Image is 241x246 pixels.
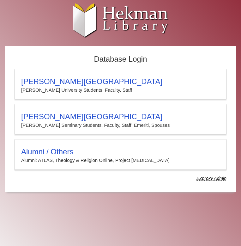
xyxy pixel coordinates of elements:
[21,86,220,94] p: [PERSON_NAME] University Students, Faculty, Staff
[21,77,220,86] h3: [PERSON_NAME][GEOGRAPHIC_DATA]
[21,147,220,164] summary: Alumni / OthersAlumni: ATLAS, Theology & Religion Online, Project [MEDICAL_DATA]
[15,69,226,99] a: [PERSON_NAME][GEOGRAPHIC_DATA][PERSON_NAME] University Students, Faculty, Staff
[21,147,220,156] h3: Alumni / Others
[21,121,220,129] p: [PERSON_NAME] Seminary Students, Faculty, Staff, Emeriti, Spouses
[21,156,220,164] p: Alumni: ATLAS, Theology & Religion Online, Project [MEDICAL_DATA]
[196,176,226,181] dfn: Use Alumni login
[11,53,230,66] h2: Database Login
[21,112,220,121] h3: [PERSON_NAME][GEOGRAPHIC_DATA]
[15,104,226,134] a: [PERSON_NAME][GEOGRAPHIC_DATA][PERSON_NAME] Seminary Students, Faculty, Staff, Emeriti, Spouses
